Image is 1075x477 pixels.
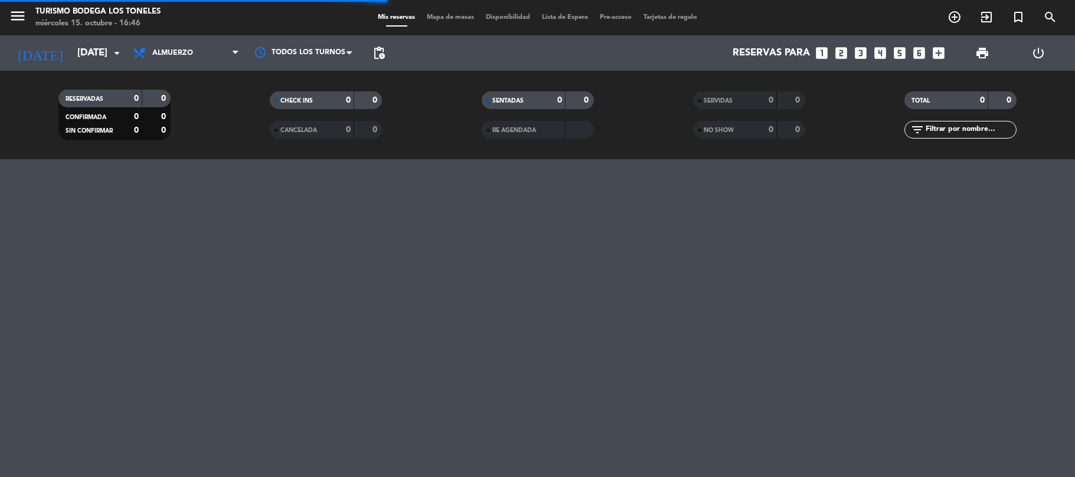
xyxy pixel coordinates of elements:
[66,114,106,120] span: CONFIRMADA
[795,96,802,104] strong: 0
[9,40,71,66] i: [DATE]
[769,126,773,134] strong: 0
[346,126,351,134] strong: 0
[492,98,524,104] span: SENTADAS
[9,7,27,25] i: menu
[704,127,734,133] span: NO SHOW
[594,14,638,21] span: Pre-acceso
[1010,35,1066,71] div: LOG OUT
[372,46,386,60] span: pending_actions
[161,94,168,103] strong: 0
[1031,46,1045,60] i: power_settings_new
[910,123,924,137] i: filter_list
[911,98,930,104] span: TOTAL
[911,45,927,61] i: looks_6
[161,126,168,134] strong: 0
[931,45,946,61] i: add_box
[280,98,313,104] span: CHECK INS
[834,45,849,61] i: looks_two
[134,113,139,121] strong: 0
[280,127,317,133] span: CANCELADA
[372,14,421,21] span: Mis reservas
[66,96,103,102] span: RESERVADAS
[35,18,161,29] div: miércoles 15. octubre - 16:46
[421,14,480,21] span: Mapa de mesas
[134,94,139,103] strong: 0
[979,10,994,24] i: exit_to_app
[480,14,536,21] span: Disponibilidad
[733,48,810,59] span: Reservas para
[557,96,562,104] strong: 0
[873,45,888,61] i: looks_4
[980,96,985,104] strong: 0
[584,96,591,104] strong: 0
[814,45,829,61] i: looks_one
[9,7,27,29] button: menu
[975,46,989,60] span: print
[492,127,536,133] span: RE AGENDADA
[769,96,773,104] strong: 0
[373,126,380,134] strong: 0
[704,98,733,104] span: SERVIDAS
[795,126,802,134] strong: 0
[134,126,139,134] strong: 0
[1011,10,1025,24] i: turned_in_not
[152,49,193,57] span: Almuerzo
[924,123,1016,136] input: Filtrar por nombre...
[35,6,161,18] div: Turismo Bodega Los Toneles
[161,113,168,121] strong: 0
[66,128,113,134] span: SIN CONFIRMAR
[892,45,907,61] i: looks_5
[853,45,868,61] i: looks_3
[110,46,124,60] i: arrow_drop_down
[1007,96,1014,104] strong: 0
[346,96,351,104] strong: 0
[638,14,703,21] span: Tarjetas de regalo
[1043,10,1057,24] i: search
[947,10,962,24] i: add_circle_outline
[536,14,594,21] span: Lista de Espera
[373,96,380,104] strong: 0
